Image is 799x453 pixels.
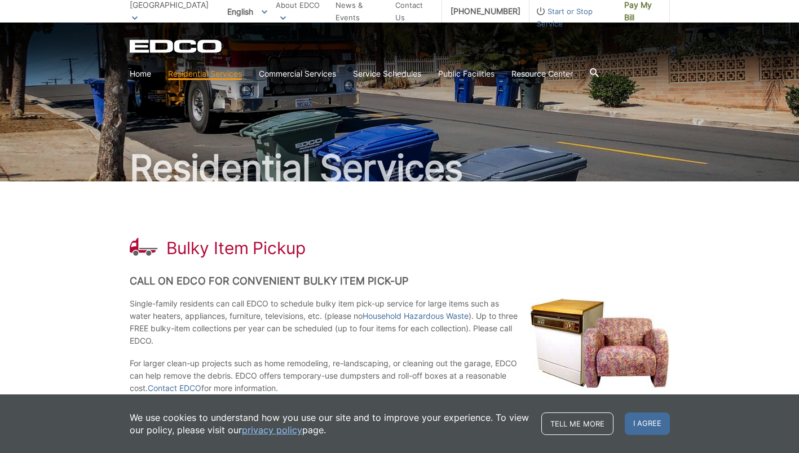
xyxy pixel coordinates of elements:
[130,68,151,80] a: Home
[130,275,670,287] h2: Call on EDCO for Convenient Bulky Item Pick-up
[130,39,223,53] a: EDCD logo. Return to the homepage.
[166,238,306,258] h1: Bulky Item Pickup
[625,412,670,435] span: I agree
[529,297,670,390] img: Dishwasher, television and chair
[168,68,242,80] a: Residential Services
[242,424,302,436] a: privacy policy
[130,150,670,186] h2: Residential Services
[130,297,670,347] p: Single-family residents can call EDCO to schedule bulky item pick-up service for large items such...
[353,68,421,80] a: Service Schedules
[130,357,670,394] p: For larger clean-up projects such as home remodeling, re-landscaping, or cleaning out the garage,...
[541,412,613,435] a: Tell me more
[511,68,573,80] a: Resource Center
[130,411,530,436] p: We use cookies to understand how you use our site and to improve your experience. To view our pol...
[438,68,495,80] a: Public Facilities
[219,2,276,21] span: English
[148,382,201,394] a: Contact EDCO
[363,310,469,322] a: Household Hazardous Waste
[259,68,336,80] a: Commercial Services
